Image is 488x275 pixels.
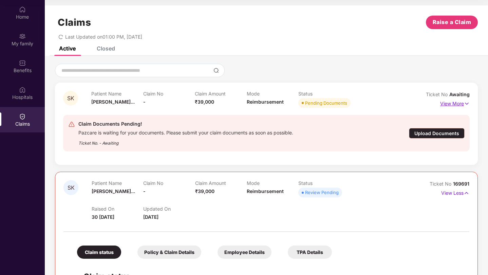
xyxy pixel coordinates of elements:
[195,180,247,186] p: Claim Amount
[19,86,26,93] img: svg+xml;base64,PHN2ZyBpZD0iSG9zcGl0YWxzIiB4bWxucz0iaHR0cDovL3d3dy53My5vcmcvMjAwMC9zdmciIHdpZHRoPS...
[97,45,115,52] div: Closed
[143,99,146,105] span: -
[449,91,470,97] span: Awaiting
[92,180,143,186] p: Patient Name
[195,99,214,105] span: ₹39,000
[67,96,74,101] span: SK
[91,91,143,97] p: Patient Name
[19,33,26,40] img: svg+xml;base64,PHN2ZyB3aWR0aD0iMjAiIGhlaWdodD0iMjAiIHZpZXdCb3g9IjAgMCAyMCAyMCIgZmlsbD0ibm9uZSIgeG...
[19,6,26,13] img: svg+xml;base64,PHN2ZyBpZD0iSG9tZSIgeG1sbnM9Imh0dHA6Ly93d3cudzMub3JnLzIwMDAvc3ZnIiB3aWR0aD0iMjAiIG...
[137,246,201,259] div: Policy & Claim Details
[218,246,271,259] div: Employee Details
[441,188,469,197] p: View Less
[298,91,350,97] p: Status
[409,128,465,139] div: Upload Documents
[78,136,293,146] div: Ticket No. - Awaiting
[68,185,75,191] span: SK
[143,91,195,97] p: Claim No
[143,188,146,194] span: -
[58,17,91,28] h1: Claims
[247,91,299,97] p: Mode
[195,91,247,97] p: Claim Amount
[19,113,26,120] img: svg+xml;base64,PHN2ZyBpZD0iQ2xhaW0iIHhtbG5zPSJodHRwOi8vd3d3LnczLm9yZy8yMDAwL3N2ZyIgd2lkdGg9IjIwIi...
[68,121,75,128] img: svg+xml;base64,PHN2ZyB4bWxucz0iaHR0cDovL3d3dy53My5vcmcvMjAwMC9zdmciIHdpZHRoPSIyNCIgaGVpZ2h0PSIyNC...
[305,189,339,196] div: Review Pending
[78,128,293,136] div: Pazcare is waiting for your documents. Please submit your claim documents as soon as possible.
[92,214,114,220] span: 30 [DATE]
[78,120,293,128] div: Claim Documents Pending!
[19,60,26,66] img: svg+xml;base64,PHN2ZyBpZD0iQmVuZWZpdHMiIHhtbG5zPSJodHRwOi8vd3d3LnczLm9yZy8yMDAwL3N2ZyIgd2lkdGg9Ij...
[464,189,469,197] img: svg+xml;base64,PHN2ZyB4bWxucz0iaHR0cDovL3d3dy53My5vcmcvMjAwMC9zdmciIHdpZHRoPSIxNyIgaGVpZ2h0PSIxNy...
[77,246,121,259] div: Claim status
[430,181,453,187] span: Ticket No
[247,99,284,105] span: Reimbursement
[440,98,470,107] p: View More
[426,16,478,29] button: Raise a Claim
[143,180,195,186] p: Claim No
[213,68,219,73] img: svg+xml;base64,PHN2ZyBpZD0iU2VhcmNoLTMyeDMyIiB4bWxucz0iaHR0cDovL3d3dy53My5vcmcvMjAwMC9zdmciIHdpZH...
[91,99,135,105] span: [PERSON_NAME]...
[288,246,332,259] div: TPA Details
[143,206,195,212] p: Updated On
[59,45,76,52] div: Active
[247,188,284,194] span: Reimbursement
[58,34,63,40] span: redo
[298,180,350,186] p: Status
[426,91,449,97] span: Ticket No
[433,18,471,26] span: Raise a Claim
[247,180,298,186] p: Mode
[92,188,135,194] span: [PERSON_NAME]...
[464,100,470,107] img: svg+xml;base64,PHN2ZyB4bWxucz0iaHR0cDovL3d3dy53My5vcmcvMjAwMC9zdmciIHdpZHRoPSIxNyIgaGVpZ2h0PSIxNy...
[65,34,142,40] span: Last Updated on 01:00 PM, [DATE]
[92,206,143,212] p: Raised On
[305,100,347,106] div: Pending Documents
[195,188,214,194] span: ₹39,000
[453,181,469,187] span: 169691
[143,214,158,220] span: [DATE]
